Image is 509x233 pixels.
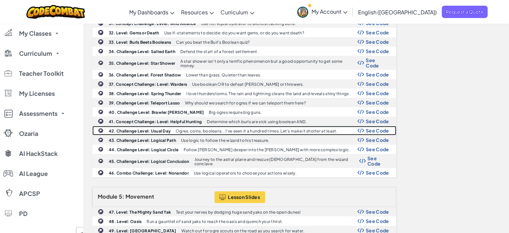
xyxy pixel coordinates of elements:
img: IconChallengeLevel.svg [98,218,104,224]
span: See Code [366,147,389,152]
span: See Code [366,209,389,214]
span: Resources [181,9,208,16]
b: 41. Concept Challenge: Level: Helpful Hunting [109,119,202,124]
p: Ogres, coins, booleans... I've seen it a hundred times. Let's make it shorter at least. [176,129,337,133]
a: 42. Challenge Level: Usual Day Ogres, coins, booleans... I've seen it a hundred times. Let's make... [92,126,396,135]
img: IconChallengeLevel.svg [98,60,103,65]
b: 45. Challenge Level: Logical Conclusion [109,159,189,164]
a: 38. Challenge Level: Spring Thunder I love thunderstorms. The rain and lightning cleans the land ... [92,88,396,98]
a: CodeCombat logo [26,5,85,19]
p: Why should we search for ogres if we can teleport them here? [185,101,306,105]
p: Defend the start of a forest settlement. [180,49,258,54]
span: See Code [366,20,389,26]
img: Show Code Logo [357,109,364,114]
img: avatar [297,7,308,18]
img: IconChallengeLevel.svg [98,147,103,152]
p: Use logical operators to choose your actions wisely. [194,171,296,175]
p: Test your nerves by dodging huge sand yaks on the open dunes! [176,210,301,214]
b: 36. Challenge Level: Forest Shadow [109,72,181,77]
img: IconChallengeLevel.svg [98,29,104,35]
p: Lower than grass. Quieter than leaves. [186,73,261,77]
span: My Licenses [19,90,55,96]
span: See Code [367,156,389,166]
p: Can you beat the Burl's Boolean quiz? [176,40,250,44]
img: IconChallengeLevel.svg [98,109,103,114]
p: Run a gauntlet of sand yaks to reach the oasis and quench your thirst. [147,219,283,224]
img: Show Code Logo [357,147,364,152]
img: Show Code Logo [357,49,364,53]
img: IconChallengeLevel.svg [98,100,103,105]
span: See Code [366,109,389,114]
img: IconChallengeLevel.svg [98,209,104,215]
span: 5: [119,193,124,200]
b: 35. Challenge Level: Star Shower [109,61,175,66]
span: AI League [19,171,48,177]
a: 32. Level: Gems or Death Use if-statements to decide: do you want gems, or do you want death? Sho... [92,28,396,37]
span: Teacher Toolkit [19,70,64,76]
img: Show Code Logo [357,100,364,105]
a: Curriculum [217,3,258,21]
img: Show Code Logo [359,159,366,163]
span: See Code [366,30,389,35]
p: I love thunderstorms. The rain and lightning cleans the land and reveals shiny things. [186,91,350,96]
b: 34. Challenge Level: Salted Earth [109,49,175,54]
a: 39. Challenge Level: Teleport Lasso Why should we search for ogres if we can teleport them here? ... [92,98,396,107]
p: Use logic to follow the wizard to his treasure. [181,138,269,143]
span: See Code [366,48,389,54]
img: Show Code Logo [357,138,364,142]
span: See Code [366,57,389,68]
a: 34. Challenge Level: Salted Earth Defend the start of a forest settlement. Show Code Logo See Code [92,46,396,56]
b: 33. Level: Burls Beets Booleans [109,40,171,45]
img: Show Code Logo [357,91,364,95]
a: 48. Level: Oasis Run a gauntlet of sand yaks to reach the oasis and quench your thirst. Show Code... [92,216,396,226]
img: IconChallengeLevel.svg [98,158,103,164]
b: 48. Level: Oasis [109,219,142,224]
p: Use boolean OR to defeat [PERSON_NAME] or throwers. [192,82,304,86]
b: 39. Challenge Level: Teleport Lasso [109,100,180,105]
img: Show Code Logo [357,128,364,133]
img: Show Code Logo [357,81,364,86]
p: Determine which burls are sick using boolean AND. [207,120,307,124]
p: A star shower isn't only a terrific phenomenon but a good opportunity to get some money. [180,59,357,68]
a: 35. Challenge Level: Star Shower A star shower isn't only a terrific phenomenon but a good opport... [92,56,396,70]
button: Lesson Slides [215,191,265,203]
img: IconChallengeLevel.svg [98,118,104,124]
img: Show Code Logo [357,228,364,233]
img: IconChallengeLevel.svg [98,128,103,133]
a: Resources [178,3,217,21]
span: See Code [366,100,389,105]
p: Big ogres require big guns. [209,110,261,114]
span: See Code [366,81,389,86]
a: My Account [294,1,351,22]
b: 43. Challenge Level: Logical Path [109,138,176,143]
img: IconChallengeLevel.svg [98,137,103,143]
img: Show Code Logo [357,72,364,77]
span: AI HackStack [19,151,58,157]
a: My Dashboards [126,3,178,21]
img: Show Code Logo [357,39,364,44]
p: Follow [PERSON_NAME] deeper into the [PERSON_NAME] with more complex logic. [183,148,350,152]
img: IconChallengeLevel.svg [98,81,104,87]
img: IconChallengeLevel.svg [98,72,103,77]
img: Show Code Logo [357,170,364,175]
span: My Account [312,8,347,15]
b: 37. Concept Challenge: Level: Warders [109,82,187,87]
span: See Code [366,170,389,175]
span: Assessments [19,110,58,116]
b: 44. Challenge Level: Logical Circle [109,147,178,152]
img: Show Code Logo [357,209,364,214]
img: IconChallengeLevel.svg [98,39,104,45]
b: 32. Level: Gems or Death [109,30,159,35]
a: English ([GEOGRAPHIC_DATA]) [355,3,440,21]
a: 44. Challenge Level: Logical Circle Follow [PERSON_NAME] deeper into the [PERSON_NAME] with more ... [92,145,396,154]
a: 40. Challenge Level: Brawler [PERSON_NAME] Big ogres require big guns. Show Code Logo See Code [92,107,396,116]
img: Show Code Logo [357,219,364,223]
a: Request a Quote [442,6,488,18]
span: Module [98,193,118,200]
span: See Code [366,218,389,224]
span: Curriculum [221,9,248,16]
span: My Classes [19,30,52,36]
p: Use not equal operator to avoid attacking burls. [201,21,296,26]
img: IconChallengeLevel.svg [98,48,103,54]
